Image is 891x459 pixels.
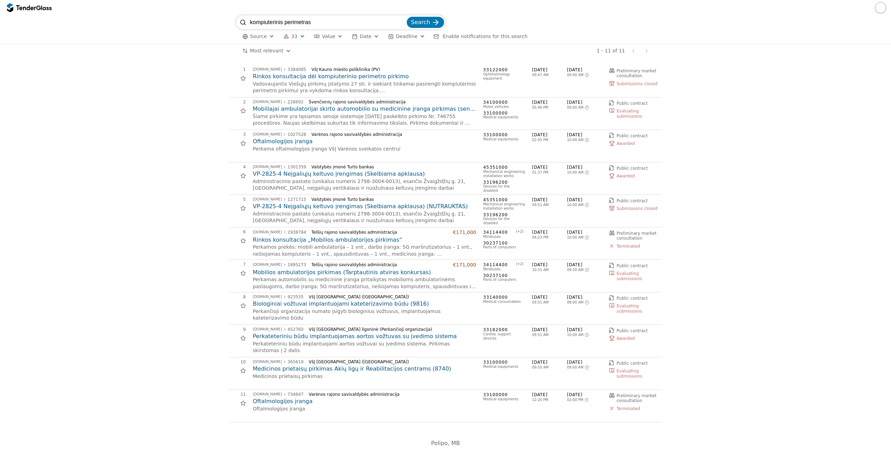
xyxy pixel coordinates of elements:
div: (+ 2 ) [485,262,524,266]
span: [DATE] [532,327,567,333]
a: [DOMAIN_NAME]1271715 [253,197,306,202]
span: Preliminary market consultation [617,68,658,78]
div: 9 [229,327,246,332]
div: 2938784 [288,230,306,234]
span: [DATE] [567,132,602,138]
div: 923535 [288,295,304,299]
div: Devices for the disabled [483,217,525,225]
span: Evaluating submissions [617,271,642,281]
div: [DOMAIN_NAME] [253,100,282,104]
a: Oftalmologijos įranga [253,398,476,405]
button: 33 [281,32,308,41]
span: 09:00 AM [567,73,583,77]
div: 2 [229,100,246,104]
span: 33196200 [483,212,525,218]
a: [DOMAIN_NAME]2938784 [253,230,306,234]
span: 05:46 PM [532,105,567,110]
span: 33100000 [483,132,525,138]
a: [DOMAIN_NAME]923535 [253,295,303,299]
div: 1895273 [288,263,306,267]
span: 09:30 AM [567,268,583,272]
span: 02:05 PM [532,138,567,142]
button: Source [240,32,277,41]
p: Perkančioji organizacija numato įsigyti biologinius vožtuvus, implantuojamus kateterizavimo būdu [253,308,476,322]
span: 33 [291,34,297,39]
span: [DATE] [532,392,567,398]
div: 6 [229,229,246,234]
div: VšĮ Kauno miesto poliklinika (PV) [311,67,471,72]
div: €171,000 [453,262,476,268]
div: 8 [229,294,246,299]
a: Medicinos prietaisų pirkimas Akių ligų ir Reabilitacijos centrams (8740) [253,365,476,373]
div: VšĮ [GEOGRAPHIC_DATA] ligoninė (Perkančioji organizacija) [309,327,471,332]
span: [DATE] [567,392,602,398]
a: Perkateteriniu būdu implantuojamas aortos vožtuvas su įvedimo sistema [253,333,476,340]
span: [DATE] [532,294,567,300]
span: 33100000 [483,392,525,398]
div: Varėnos rajono savivaldybės administracija [311,132,471,137]
div: 4 [229,165,246,169]
p: Perkamos prekės: mobili ambulatorija – 1 vnt., darbo įranga: 5G maršrutizatorius – 1 vnt., nešioj... [253,244,476,257]
div: 1301359 [288,165,306,169]
a: Mobiliajai ambulatorijai skirto automobilio su medicinine įranga pirkimas (seno CVP IS Nr.746755 ) [253,105,476,113]
div: 228692 [288,100,304,104]
span: 10:00 AM [567,138,583,142]
div: 1 - 11 of 11 [597,48,625,54]
div: Telšių rajono savivaldybės administracija [311,262,448,267]
span: Awarded [617,141,635,146]
span: 12:20 PM [532,398,567,402]
span: 02:00 PM [567,398,583,402]
p: Administracinio pastato (unikalus numeris 2798-3004-0013), esančio Žvaigždžių g. 21, [GEOGRAPHIC_... [253,178,476,192]
span: [DATE] [532,359,567,365]
span: 33122000 [483,67,525,73]
div: 1271715 [288,197,306,202]
span: [DATE] [567,229,602,235]
button: Date [349,32,382,41]
div: Parts of computers [483,245,525,249]
span: [DATE] [567,327,602,333]
div: 365619 [288,360,304,364]
h2: VP-2825-4 Neįgaliųjų keltuvo įrengimas (Skelbiama apklausa) (NUTRAUKTAS) [253,203,476,210]
a: [DOMAIN_NAME]734647 [253,392,303,396]
span: 10:00 AM [567,170,583,175]
div: Mechanical engineering installation works [483,202,525,211]
span: 09:51 AM [532,333,567,337]
span: [DATE] [532,197,567,203]
span: 10:00 AM [567,235,583,240]
div: 10 [229,359,246,364]
span: [DATE] [532,67,567,73]
span: 04:23 PM [532,235,567,240]
span: Public contract [617,133,648,138]
h2: Mobilios ambulatorijos pirkimas (Tarptautinis atviras konkursas) [253,269,476,276]
a: [DOMAIN_NAME]3384085 [253,67,306,72]
h2: Oftalmologijos įranga [253,138,476,145]
span: Awarded [617,336,635,341]
div: [DOMAIN_NAME] [253,198,282,201]
div: Telšių rajono savivaldybės administracija [311,230,448,235]
a: [DOMAIN_NAME]452760 [253,327,303,331]
span: 09:51 AM [532,300,567,305]
h2: Rinkos konsultacija „Mobilios ambulatorijos pirkimas“ [253,236,476,244]
span: Value [322,34,335,39]
span: 09:00 AM [567,365,583,370]
a: VP-2825-4 Neįgaliųjų keltuvo įrengimas (Skelbiama apklausa) [253,170,476,178]
span: 10:31 AM [532,268,567,272]
span: 33196200 [483,180,525,185]
span: [DATE] [532,229,567,235]
span: [DATE] [567,262,602,268]
span: 09:47 AM [532,73,567,77]
a: Rinkos konsultacija dėl kompiuterinio perimetro pirkimo [253,73,476,80]
div: [DOMAIN_NAME] [253,328,282,331]
div: Motor vehicles [483,105,525,109]
span: Awarded [617,174,635,178]
div: Devices for the disabled [483,184,525,193]
div: Medical equipments [483,365,525,369]
span: [DATE] [567,294,602,300]
div: Minibuses [483,267,525,271]
div: Valstybės įmonė Turto bankas [311,165,471,169]
div: Švenčionių rajono savivaldybės administracija [309,100,471,104]
a: [DOMAIN_NAME]1027528 [253,132,306,137]
div: [DOMAIN_NAME] [253,231,282,234]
